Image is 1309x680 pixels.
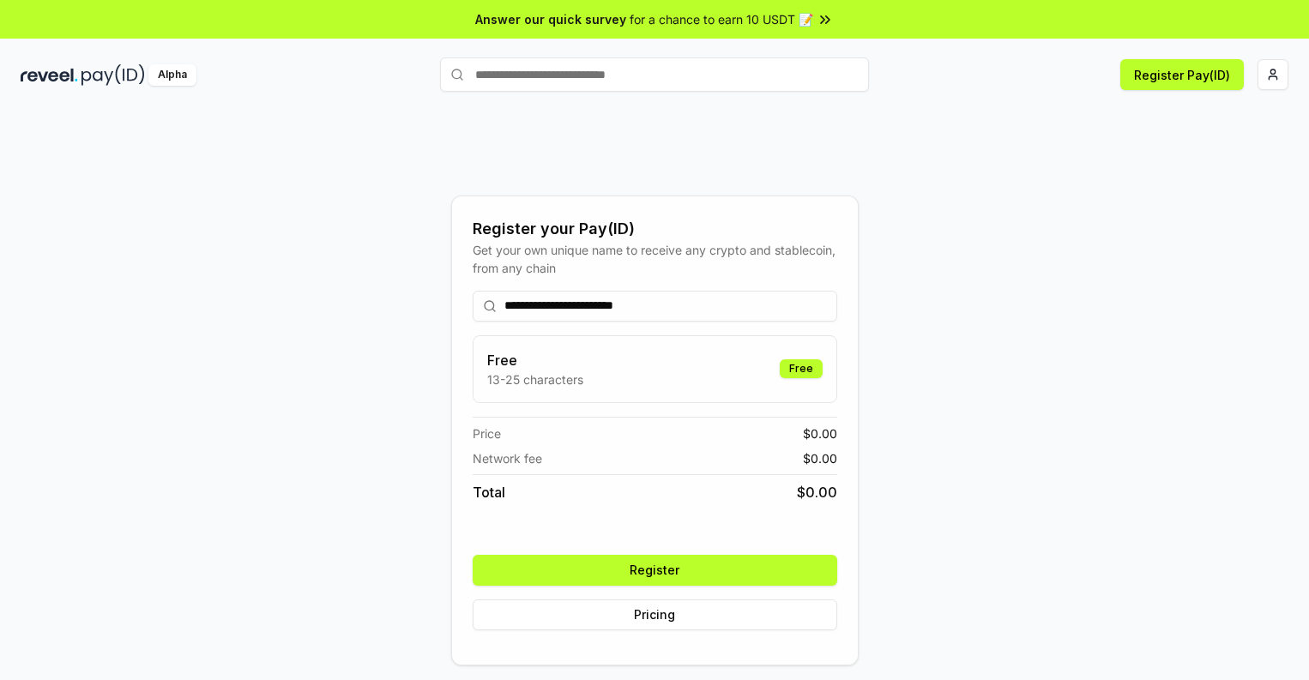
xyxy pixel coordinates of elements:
[803,424,837,442] span: $ 0.00
[487,370,583,388] p: 13-25 characters
[473,241,837,277] div: Get your own unique name to receive any crypto and stablecoin, from any chain
[780,359,823,378] div: Free
[473,424,501,442] span: Price
[473,599,837,630] button: Pricing
[81,64,145,86] img: pay_id
[473,482,505,502] span: Total
[487,350,583,370] h3: Free
[473,449,542,467] span: Network fee
[21,64,78,86] img: reveel_dark
[1120,59,1244,90] button: Register Pay(ID)
[148,64,196,86] div: Alpha
[473,555,837,586] button: Register
[475,10,626,28] span: Answer our quick survey
[630,10,813,28] span: for a chance to earn 10 USDT 📝
[797,482,837,502] span: $ 0.00
[473,217,837,241] div: Register your Pay(ID)
[803,449,837,467] span: $ 0.00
